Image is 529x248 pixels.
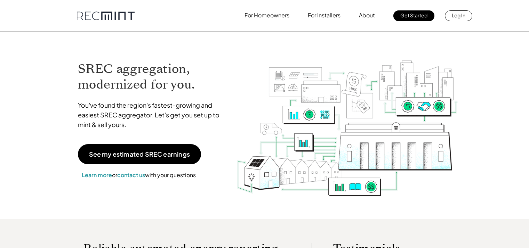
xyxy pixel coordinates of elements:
p: or with your questions [78,171,200,180]
a: contact us [117,171,145,179]
p: Get Started [400,10,427,20]
p: For Installers [308,10,340,20]
a: Learn more [82,171,112,179]
a: Log In [445,10,472,21]
p: For Homeowners [245,10,289,20]
img: RECmint value cycle [236,42,458,198]
a: Get Started [393,10,434,21]
p: Log In [452,10,465,20]
p: See my estimated SREC earnings [89,151,190,157]
h1: SREC aggregation, modernized for you. [78,61,226,92]
a: See my estimated SREC earnings [78,144,201,164]
p: About [359,10,375,20]
p: You've found the region's fastest-growing and easiest SREC aggregator. Let's get you set up to mi... [78,100,226,130]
